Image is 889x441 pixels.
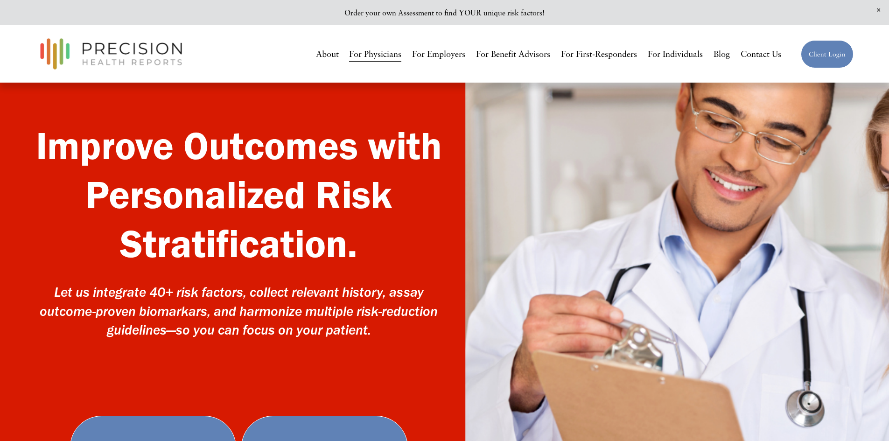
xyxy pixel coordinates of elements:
a: For Employers [412,46,465,63]
a: For Individuals [648,46,703,63]
img: Precision Health Reports [35,34,187,74]
a: For Benefit Advisors [476,46,550,63]
a: Client Login [801,40,854,68]
a: For Physicians [349,46,401,63]
em: Let us integrate 40+ risk factors, collect relevant history, assay outcome-proven biomarkars, and... [40,284,441,338]
strong: Improve Outcomes with Personalized Risk Stratification. [36,122,452,267]
a: Blog [714,46,730,63]
a: Contact Us [741,46,781,63]
a: For First-Responders [561,46,637,63]
a: About [316,46,339,63]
